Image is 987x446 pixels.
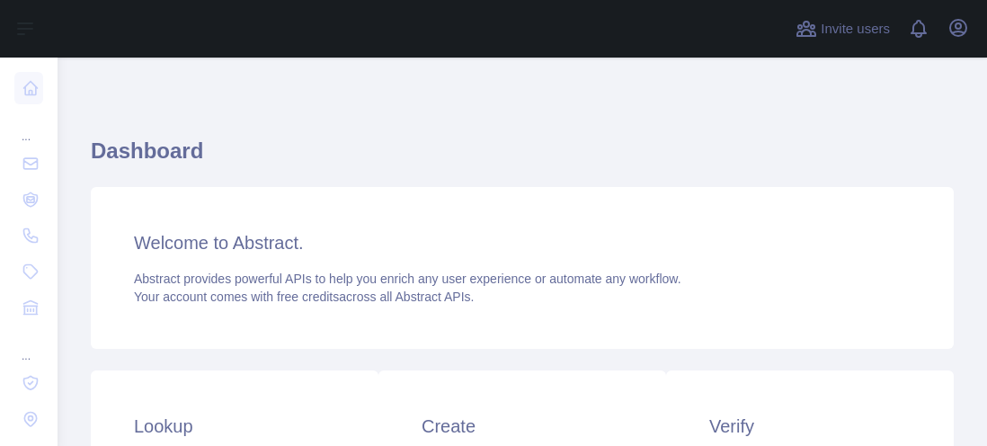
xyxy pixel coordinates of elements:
[709,414,911,439] h3: Verify
[792,14,894,43] button: Invite users
[277,290,339,304] span: free credits
[134,414,335,439] h3: Lookup
[134,272,681,286] span: Abstract provides powerful APIs to help you enrich any user experience or automate any workflow.
[422,414,623,439] h3: Create
[91,137,954,180] h1: Dashboard
[14,327,43,363] div: ...
[134,230,911,255] h3: Welcome to Abstract.
[821,19,890,40] span: Invite users
[14,108,43,144] div: ...
[134,290,474,304] span: Your account comes with across all Abstract APIs.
